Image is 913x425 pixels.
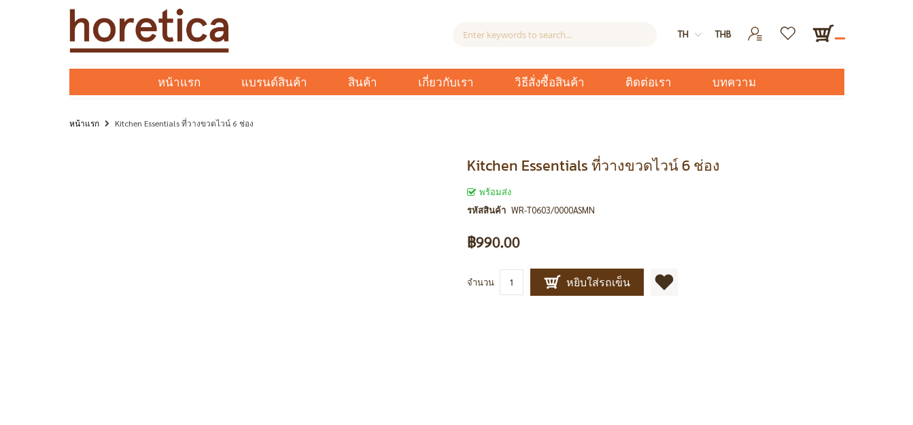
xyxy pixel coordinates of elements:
[625,69,672,97] span: ติดต่อเรา
[715,28,731,39] span: THB
[651,269,678,296] a: เพิ่มไปยังรายการโปรด
[328,69,398,95] a: สินค้า
[494,69,605,95] a: วิธีสั่งซื้อสินค้า
[467,235,520,250] span: ฿990.00
[605,69,692,95] a: ติดต่อเรา
[418,69,474,97] span: เกี่ยวกับเรา
[137,69,221,95] a: หน้าแรก
[695,31,702,38] img: dropdown-icon.svg
[467,184,844,199] div: สถานะของสินค้า
[712,69,756,97] span: บทความ
[467,276,494,288] span: จำนวน
[467,154,720,177] span: Kitchen Essentials ที่วางขวดไวน์ 6 ช่อง
[739,22,772,34] a: เข้าสู่ระบบ
[511,203,595,218] div: WR-T0603/0000ASMN
[530,269,644,296] button: หยิบใส่รถเข็น
[348,69,377,97] span: สินค้า
[398,69,494,95] a: เกี่ยวกับเรา
[241,69,307,97] span: แบรนด์สินค้า
[544,274,630,290] span: หยิบใส่รถเข็น
[467,203,511,218] strong: รหัสสินค้า
[69,8,229,53] img: Horetica.com
[515,69,585,97] span: วิธีสั่งซื้อสินค้า
[467,186,511,197] span: พร้อมส่ง
[69,116,99,131] a: หน้าแรก
[772,22,806,34] a: รายการโปรด
[678,28,689,39] span: th
[158,73,201,91] span: หน้าแรก
[101,116,254,133] li: Kitchen Essentials ที่วางขวดไวน์ 6 ช่อง
[221,69,328,95] a: แบรนด์สินค้า
[692,69,776,95] a: บทความ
